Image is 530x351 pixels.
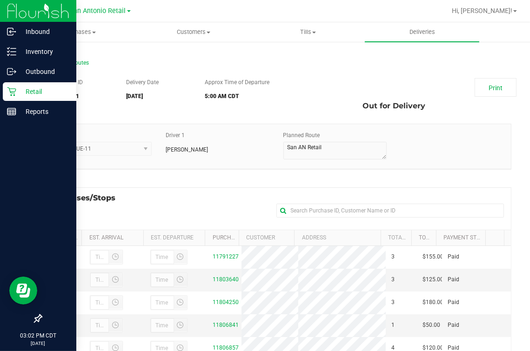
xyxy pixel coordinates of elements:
[283,131,320,139] label: Planned Route
[391,252,395,261] span: 3
[443,234,490,241] a: Payment Status
[136,22,250,42] a: Customers
[362,97,425,115] span: Out for Delivery
[48,192,125,204] span: Purchases/Stops
[7,47,16,56] inline-svg: Inventory
[397,28,448,36] span: Deliveries
[213,234,248,241] a: Purchase ID
[448,298,459,307] span: Paid
[391,275,395,284] span: 3
[213,322,239,328] a: 11806841
[294,230,380,246] th: Address
[166,131,185,139] label: Driver 1
[365,22,479,42] a: Deliveries
[16,86,72,97] p: Retail
[448,252,459,261] span: Paid
[213,344,239,351] a: 11806857
[16,66,72,77] p: Outbound
[4,331,72,340] p: 03:02 PM CDT
[67,234,86,241] a: Stop #
[143,230,205,246] th: Est. Departure
[166,146,208,154] span: [PERSON_NAME]
[475,78,517,97] a: Print Manifest
[23,28,136,36] span: Purchases
[419,234,436,241] a: Total
[205,93,309,99] h5: 5:00 AM CDT
[213,299,239,305] a: 11804250
[7,27,16,36] inline-svg: Inbound
[7,67,16,76] inline-svg: Outbound
[452,7,512,14] span: Hi, [PERSON_NAME]!
[391,298,395,307] span: 3
[423,298,443,307] span: $180.00
[423,275,443,284] span: $125.00
[89,234,123,241] a: Est. Arrival
[127,93,191,99] h5: [DATE]
[448,321,459,330] span: Paid
[205,78,269,86] label: Approx Time of Departure
[9,277,37,305] iframe: Resource center
[381,230,411,246] th: Total Order Lines
[127,78,159,86] label: Delivery Date
[423,321,440,330] span: $50.00
[276,204,504,218] input: Search Purchase ID, Customer Name or ID
[7,87,16,96] inline-svg: Retail
[16,26,72,37] p: Inbound
[60,7,126,15] span: TX San Antonio Retail
[251,22,365,42] a: Tills
[213,276,239,283] a: 11803640
[423,252,443,261] span: $155.00
[137,28,250,36] span: Customers
[7,107,16,116] inline-svg: Reports
[4,340,72,347] p: [DATE]
[16,46,72,57] p: Inventory
[239,230,294,246] th: Customer
[213,253,239,260] a: 11791227
[251,28,364,36] span: Tills
[448,275,459,284] span: Paid
[16,106,72,117] p: Reports
[22,22,136,42] a: Purchases
[391,321,395,330] span: 1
